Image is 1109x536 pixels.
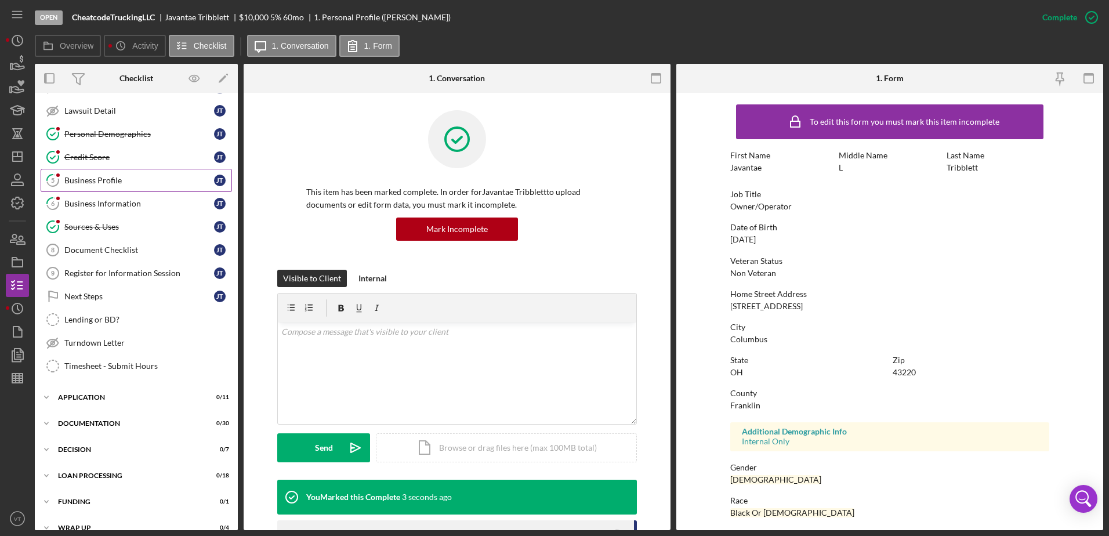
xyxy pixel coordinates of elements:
[730,151,833,160] div: First Name
[119,74,153,83] div: Checklist
[41,308,232,331] a: Lending or BD?
[730,463,1049,472] div: Gender
[214,267,226,279] div: J T
[58,394,200,401] div: Application
[41,169,232,192] a: 5Business ProfileJT
[104,35,165,57] button: Activity
[41,215,232,238] a: Sources & UsesJT
[58,420,200,427] div: Documentation
[51,200,55,207] tspan: 6
[283,13,304,22] div: 60 mo
[810,117,999,126] div: To edit this form you must mark this item incomplete
[64,129,214,139] div: Personal Demographics
[58,524,200,531] div: Wrap up
[41,331,232,354] a: Turndown Letter
[239,12,269,22] span: $10,000
[876,74,904,83] div: 1. Form
[839,163,843,172] div: L
[58,498,200,505] div: Funding
[893,356,1049,365] div: Zip
[214,151,226,163] div: J T
[208,498,229,505] div: 0 / 1
[214,175,226,186] div: J T
[277,270,347,287] button: Visible to Client
[132,41,158,50] label: Activity
[35,35,101,57] button: Overview
[277,433,370,462] button: Send
[51,270,55,277] tspan: 9
[730,269,776,278] div: Non Veteran
[208,446,229,453] div: 0 / 7
[426,218,488,241] div: Mark Incomplete
[353,270,393,287] button: Internal
[208,524,229,531] div: 0 / 4
[306,186,608,212] p: This item has been marked complete. In order for Javantae Tribblett to upload documents or edit f...
[364,41,392,50] label: 1. Form
[41,146,232,169] a: Credit ScoreJT
[1031,6,1103,29] button: Complete
[64,106,214,115] div: Lawsuit Detail
[314,13,451,22] div: 1. Personal Profile ([PERSON_NAME])
[194,41,227,50] label: Checklist
[730,256,1049,266] div: Veteran Status
[730,401,760,410] div: Franklin
[51,176,55,184] tspan: 5
[64,153,214,162] div: Credit Score
[214,105,226,117] div: J T
[41,238,232,262] a: 8Document ChecklistJT
[72,13,155,22] b: CheatcodeTruckingLLC
[64,176,214,185] div: Business Profile
[14,516,21,522] text: VT
[429,74,485,83] div: 1. Conversation
[60,41,93,50] label: Overview
[41,122,232,146] a: Personal DemographicsJT
[6,507,29,530] button: VT
[339,35,400,57] button: 1. Form
[64,292,214,301] div: Next Steps
[41,262,232,285] a: 9Register for Information SessionJT
[396,218,518,241] button: Mark Incomplete
[730,302,803,311] div: [STREET_ADDRESS]
[64,269,214,278] div: Register for Information Session
[208,420,229,427] div: 0 / 30
[64,199,214,208] div: Business Information
[208,394,229,401] div: 0 / 11
[64,222,214,231] div: Sources & Uses
[214,128,226,140] div: J T
[51,247,55,253] tspan: 8
[35,10,63,25] div: Open
[742,437,1038,446] div: Internal Only
[742,427,1038,436] div: Additional Demographic Info
[64,338,231,347] div: Turndown Letter
[270,13,281,22] div: 5 %
[41,192,232,215] a: 6Business InformationJT
[730,190,1049,199] div: Job Title
[358,270,387,287] div: Internal
[64,245,214,255] div: Document Checklist
[315,433,333,462] div: Send
[1070,485,1097,513] div: Open Intercom Messenger
[730,235,756,244] div: [DATE]
[730,475,821,484] div: [DEMOGRAPHIC_DATA]
[214,198,226,209] div: J T
[730,335,767,344] div: Columbus
[730,508,854,517] div: Black Or [DEMOGRAPHIC_DATA]
[214,221,226,233] div: J T
[306,492,400,502] div: You Marked this Complete
[730,163,762,172] div: Javantae
[214,244,226,256] div: J T
[402,492,452,502] time: 2025-10-01 19:55
[730,223,1049,232] div: Date of Birth
[730,356,887,365] div: State
[730,389,1049,398] div: County
[58,446,200,453] div: Decision
[58,472,200,479] div: Loan Processing
[64,361,231,371] div: Timesheet - Submit Hours
[730,323,1049,332] div: City
[41,99,232,122] a: Lawsuit DetailJT
[41,354,232,378] a: Timesheet - Submit Hours
[214,291,226,302] div: J T
[730,368,743,377] div: OH
[64,315,231,324] div: Lending or BD?
[165,13,239,22] div: Javantae Tribblett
